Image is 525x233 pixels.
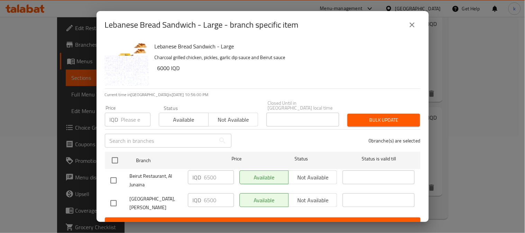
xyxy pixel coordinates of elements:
[105,41,149,86] img: Lebanese Bread Sandwich - Large
[105,19,299,30] h2: Lebanese Bread Sandwich - Large - branch specific item
[130,195,182,212] span: [GEOGRAPHIC_DATA], [PERSON_NAME]
[130,172,182,189] span: Beirut Restaurant, Al Junaina
[157,63,415,73] h6: 6000 IQD
[404,17,420,33] button: close
[343,155,415,163] span: Status is valid till
[110,115,118,124] p: IQD
[347,114,420,127] button: Bulk update
[121,113,151,127] input: Please enter price
[208,113,258,127] button: Not available
[353,116,415,124] span: Bulk update
[193,173,201,181] p: IQD
[369,137,420,144] p: 0 branche(s) are selected
[136,156,208,165] span: Branch
[211,115,255,125] span: Not available
[214,155,260,163] span: Price
[155,53,415,62] p: Charcoal grilled chicken, pickles, garlic dip sauce and Beirut sauce
[193,196,201,204] p: IQD
[155,41,415,51] h6: Lebanese Bread Sandwich - Large
[105,92,420,98] p: Current time in [GEOGRAPHIC_DATA] is [DATE] 10:56:00 PM
[265,155,337,163] span: Status
[105,217,420,230] button: Save
[204,193,234,207] input: Please enter price
[105,134,216,148] input: Search in branches
[204,170,234,184] input: Please enter price
[110,220,415,228] span: Save
[159,113,209,127] button: Available
[162,115,206,125] span: Available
